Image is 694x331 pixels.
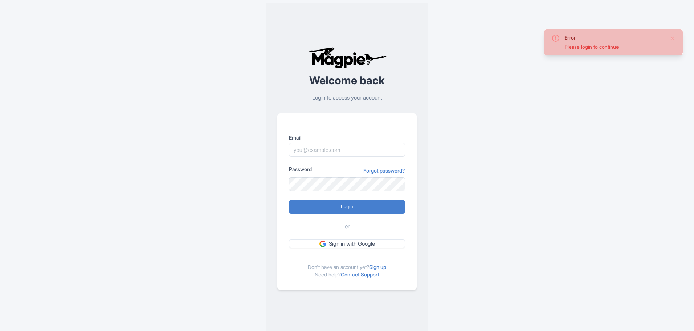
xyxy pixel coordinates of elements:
[277,74,417,86] h2: Welcome back
[564,34,664,41] div: Error
[369,264,386,270] a: Sign up
[289,134,405,141] label: Email
[345,222,350,231] span: or
[670,34,675,43] button: Close
[289,239,405,249] a: Sign in with Google
[319,241,326,247] img: google.svg
[289,143,405,157] input: you@example.com
[341,271,379,278] a: Contact Support
[289,200,405,214] input: Login
[306,47,388,69] img: logo-ab69f6fb50320c5b225c76a69d11143b.png
[277,94,417,102] p: Login to access your account
[363,167,405,174] a: Forgot password?
[289,257,405,278] div: Don't have an account yet? Need help?
[564,43,664,51] div: Please login to continue
[289,165,312,173] label: Password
